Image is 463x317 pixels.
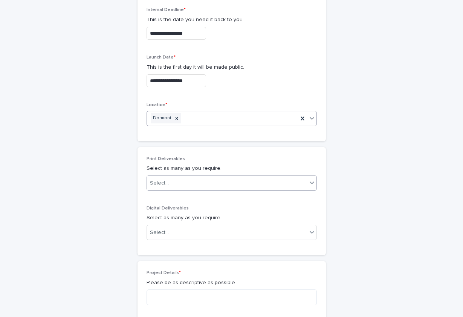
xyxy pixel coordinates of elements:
[147,55,176,60] span: Launch Date
[147,16,317,24] p: This is the date you need it back to you.
[147,8,186,12] span: Internal Deadline
[147,157,185,161] span: Print Deliverables
[147,103,167,107] span: Location
[147,214,317,222] p: Select as many as you require.
[147,271,181,275] span: Project Details
[150,229,169,237] div: Select...
[147,63,317,71] p: This is the first day it will be made public.
[151,113,173,123] div: Dormont
[147,206,189,211] span: Digital Deliverables
[147,165,317,172] p: Select as many as you require.
[147,279,317,287] p: Please be as descriptive as possible.
[150,179,169,187] div: Select...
